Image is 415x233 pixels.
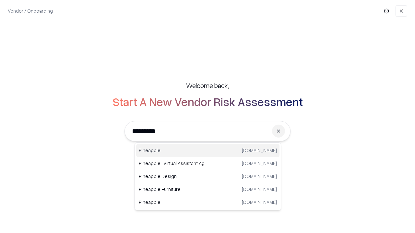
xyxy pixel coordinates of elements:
p: Pineapple [139,199,208,205]
p: [DOMAIN_NAME] [242,147,277,154]
div: Suggestions [135,142,281,210]
p: Pineapple Furniture [139,186,208,193]
p: Pineapple Design [139,173,208,180]
p: [DOMAIN_NAME] [242,199,277,205]
p: [DOMAIN_NAME] [242,173,277,180]
h5: Welcome back, [186,81,229,90]
p: Pineapple [139,147,208,154]
p: [DOMAIN_NAME] [242,160,277,167]
h2: Start A New Vendor Risk Assessment [113,95,303,108]
p: [DOMAIN_NAME] [242,186,277,193]
p: Pineapple | Virtual Assistant Agency [139,160,208,167]
p: Vendor / Onboarding [8,7,53,14]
